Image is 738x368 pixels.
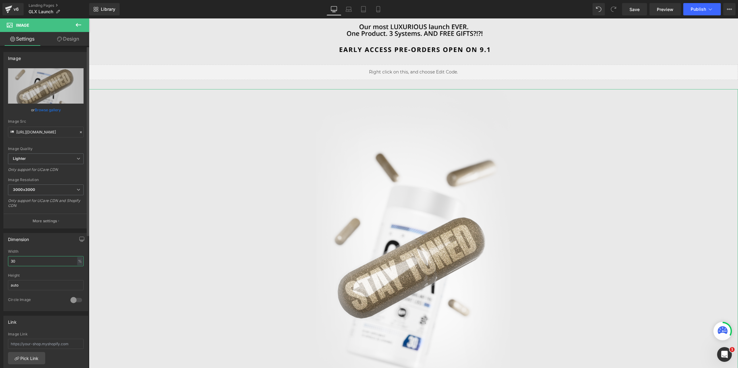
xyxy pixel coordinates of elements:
[4,214,88,228] button: More settings
[13,187,35,192] b: 3000x3000
[8,332,84,336] div: Image Link
[717,347,732,362] iframe: Intercom live chat
[8,339,84,349] input: https://your-shop.myshopify.com
[8,119,84,124] div: Image Src
[77,257,83,265] div: %
[341,3,356,15] a: Laptop
[29,9,53,14] span: GLX Launch
[327,3,341,15] a: Desktop
[8,249,84,254] div: Width
[607,3,620,15] button: Redo
[33,218,57,224] p: More settings
[35,105,61,115] a: Browse gallery
[593,3,605,15] button: Undo
[657,6,673,13] span: Preview
[8,233,29,242] div: Dimension
[8,52,21,61] div: Image
[16,23,29,28] span: Image
[29,3,89,8] a: Landing Pages
[371,3,386,15] a: Mobile
[649,3,681,15] a: Preview
[8,352,45,364] a: Pick Link
[629,6,640,13] span: Save
[683,3,721,15] button: Publish
[12,5,20,13] div: v6
[8,107,84,113] div: or
[2,3,24,15] a: v6
[89,3,120,15] a: New Library
[8,273,84,278] div: Height
[8,280,84,290] input: auto
[8,256,84,266] input: auto
[723,3,736,15] button: More
[356,3,371,15] a: Tablet
[8,147,84,151] div: Image Quality
[8,316,17,325] div: Link
[101,6,115,12] span: Library
[8,178,84,182] div: Image Resolution
[8,297,64,304] div: Circle Image
[8,198,84,212] div: Only support for UCare CDN and Shopify CDN
[8,127,84,137] input: Link
[13,156,26,161] b: Lighter
[691,7,706,12] span: Publish
[46,32,90,46] a: Design
[8,167,84,176] div: Only support for UCare CDN
[730,347,735,352] span: 1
